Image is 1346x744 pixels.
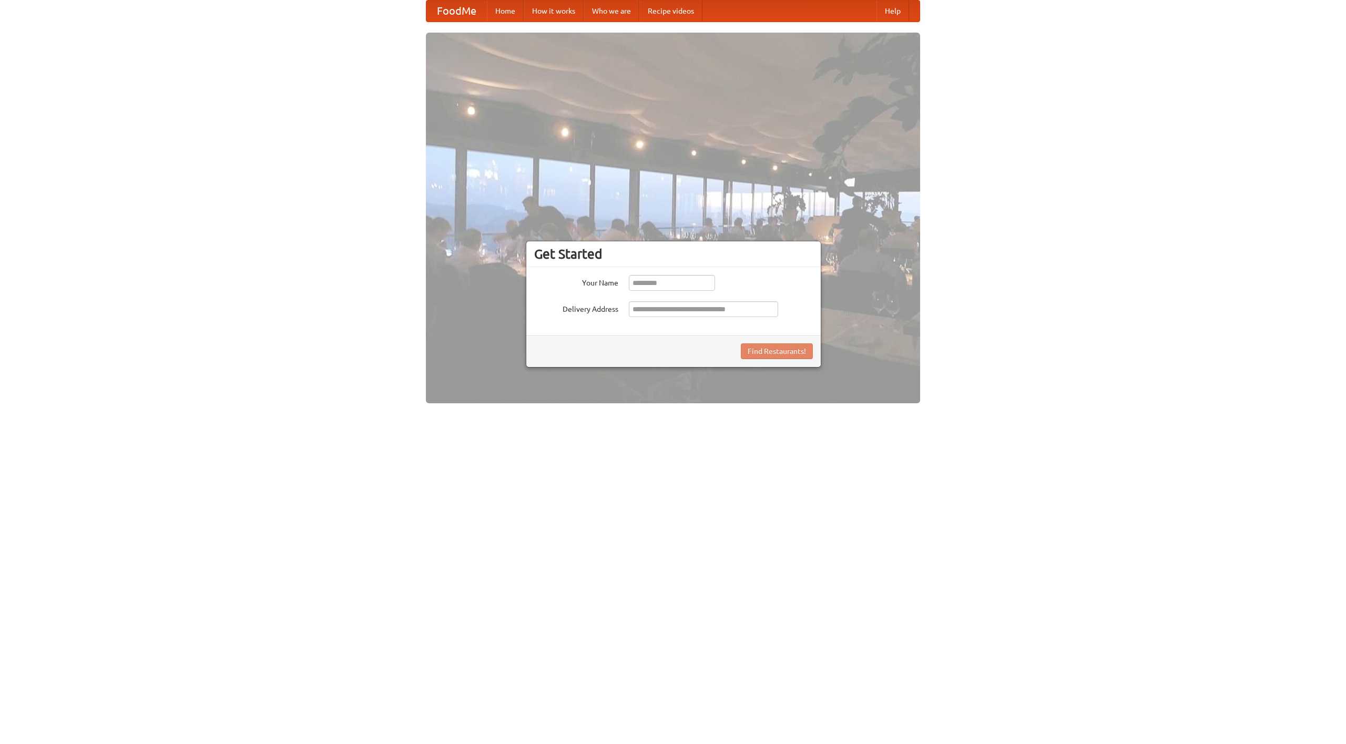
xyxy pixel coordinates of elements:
a: How it works [524,1,584,22]
a: FoodMe [426,1,487,22]
a: Who we are [584,1,639,22]
h3: Get Started [534,246,813,262]
a: Home [487,1,524,22]
label: Your Name [534,275,618,288]
a: Recipe videos [639,1,702,22]
label: Delivery Address [534,301,618,314]
button: Find Restaurants! [741,343,813,359]
a: Help [876,1,909,22]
